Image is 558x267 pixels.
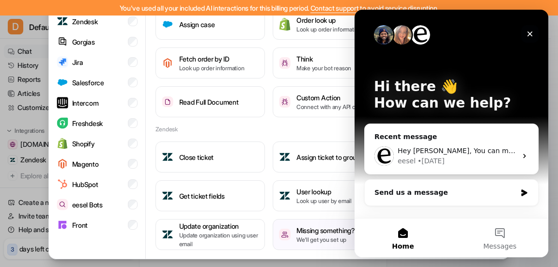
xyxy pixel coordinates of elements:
img: Order look up [279,17,291,31]
p: Salesforce [72,78,104,88]
button: Close ticketClose ticket [155,141,265,173]
button: User lookupUser lookupLook up user by email [273,180,382,211]
img: /missing-something [279,229,291,240]
button: Read Full DocumentRead Full Document [155,86,265,117]
p: Connect with any API call [296,103,361,111]
h2: Zendesk [155,125,178,134]
button: Assign ticket to groupAssign ticket to group [273,141,382,173]
p: Intercom [72,98,99,108]
p: Update organization using user email [179,231,259,249]
button: Order look upOrder look upLook up order information [273,9,382,40]
h3: Think [296,54,351,64]
h3: Assign case [179,19,215,30]
button: Get ticket fieldsGet ticket fields [155,180,265,211]
img: Custom Action [279,96,291,107]
p: Front [72,220,88,230]
p: Look up order information [296,25,362,34]
button: Assign caseAssign case [155,9,265,40]
p: Zendesk [72,16,98,27]
img: Update organization [162,229,173,240]
p: Look up user by email [296,197,352,205]
h3: Fetch order by ID [179,54,245,64]
h3: Read Full Document [179,97,239,107]
p: Gorgias [72,37,95,47]
img: Assign case [162,18,173,30]
p: Magento [72,159,99,169]
h3: Close ticket [179,152,214,162]
p: Look up order information [179,64,245,73]
h3: Missing something? [296,225,355,236]
img: User lookup [279,190,291,202]
button: Fetch order by IDFetch order by IDLook up order information [155,47,265,79]
h3: User lookup [296,187,352,197]
button: Order historyOrder historyLook up order history [390,9,499,40]
img: Think [279,57,291,68]
h3: Assign ticket to group [296,152,360,162]
p: Make your bot reason [296,64,351,73]
button: /missing-somethingMissing something?We'll get you set up [273,219,382,250]
button: ThinkThinkMake your bot reason [273,47,382,79]
p: We'll get you set up [296,236,355,244]
img: Get ticket fields [162,190,173,202]
p: Shopify [72,139,95,149]
img: Close ticket [162,151,173,163]
h3: Get ticket fields [179,191,225,201]
img: Assign ticket to group [279,151,291,163]
p: eesel Bots [72,200,103,210]
img: Read Full Document [162,96,173,108]
iframe: Intercom live chat [355,10,548,257]
p: Freshdesk [72,118,103,128]
p: Jira [72,57,83,67]
img: Fetch order by ID [162,57,173,69]
button: Custom ActionCustom ActionConnect with any API call [273,86,382,117]
p: HubSpot [72,179,98,189]
h3: Custom Action [296,93,361,103]
button: Update organizationUpdate organizationUpdate organization using user email [155,219,265,250]
h3: Order look up [296,15,362,25]
h3: Update organization [179,221,259,231]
